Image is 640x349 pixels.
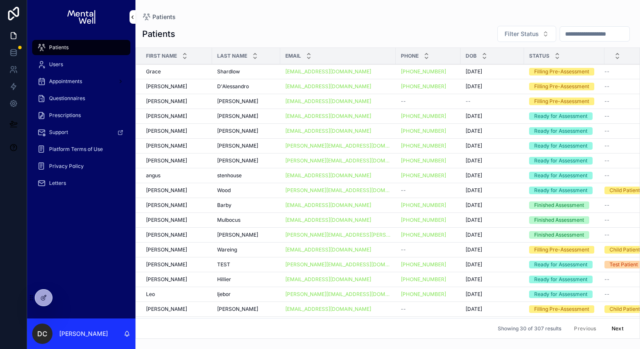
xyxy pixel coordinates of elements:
[217,83,249,90] span: D'Alessandro
[217,232,275,238] a: [PERSON_NAME]
[498,325,561,332] span: Showing 30 of 307 results
[59,329,108,338] p: [PERSON_NAME]
[146,113,187,120] span: [PERSON_NAME]
[466,232,482,238] span: [DATE]
[49,146,103,153] span: Platform Terms of Use
[217,276,275,283] a: Hillier
[466,68,482,75] span: [DATE]
[401,261,446,268] a: [PHONE_NUMBER]
[529,201,599,209] a: Finished Assessment
[146,217,207,223] a: [PERSON_NAME]
[466,261,519,268] a: [DATE]
[604,157,610,164] span: --
[466,98,471,105] span: --
[604,128,610,134] span: --
[401,187,406,194] span: --
[466,142,519,149] a: [DATE]
[534,98,589,105] div: Filling Pre-Assessment
[401,172,455,179] a: [PHONE_NUMBER]
[497,26,556,42] button: Select Button
[217,68,275,75] a: Shardlow
[217,113,258,120] span: [PERSON_NAME]
[146,172,160,179] span: angus
[534,112,588,120] div: Ready for Assessment
[466,291,482,298] span: [DATE]
[466,246,519,253] a: [DATE]
[610,305,640,313] div: Child Patient
[285,202,371,209] a: [EMAIL_ADDRESS][DOMAIN_NAME]
[401,306,455,313] a: --
[401,142,455,149] a: [PHONE_NUMBER]
[529,187,599,194] a: Ready for Assessment
[146,83,187,90] span: [PERSON_NAME]
[534,246,589,254] div: Filling Pre-Assessment
[401,68,455,75] a: [PHONE_NUMBER]
[401,202,446,209] a: [PHONE_NUMBER]
[32,57,130,72] a: Users
[217,306,275,313] a: [PERSON_NAME]
[466,291,519,298] a: [DATE]
[604,276,610,283] span: --
[610,261,638,268] div: Test Patient
[604,83,610,90] span: --
[466,53,477,59] span: DOB
[401,276,446,283] a: [PHONE_NUMBER]
[610,187,640,194] div: Child Patient
[534,276,588,283] div: Ready for Assessment
[217,187,275,194] a: Wood
[285,187,391,194] a: [PERSON_NAME][EMAIL_ADDRESS][DOMAIN_NAME]
[529,112,599,120] a: Ready for Assessment
[146,232,207,238] a: [PERSON_NAME]
[401,246,406,253] span: --
[401,83,455,90] a: [PHONE_NUMBER]
[217,306,258,313] span: [PERSON_NAME]
[401,83,446,90] a: [PHONE_NUMBER]
[529,83,599,90] a: Filling Pre-Assessment
[401,98,406,105] span: --
[604,142,610,149] span: --
[49,112,81,119] span: Prescriptions
[285,306,371,313] a: [EMAIL_ADDRESS][DOMAIN_NAME]
[146,83,207,90] a: [PERSON_NAME]
[27,34,135,202] div: scrollable content
[49,61,63,68] span: Users
[146,128,207,134] a: [PERSON_NAME]
[32,142,130,157] a: Platform Terms of Use
[217,246,237,253] span: Wareing
[217,217,275,223] a: Mulbocus
[401,157,455,164] a: [PHONE_NUMBER]
[534,172,588,179] div: Ready for Assessment
[466,113,519,120] a: [DATE]
[49,129,68,136] span: Support
[146,157,207,164] a: [PERSON_NAME]
[285,98,371,105] a: [EMAIL_ADDRESS][DOMAIN_NAME]
[466,83,482,90] span: [DATE]
[146,246,207,253] a: [PERSON_NAME]
[217,128,258,134] span: [PERSON_NAME]
[466,68,519,75] a: [DATE]
[285,83,391,90] a: [EMAIL_ADDRESS][DOMAIN_NAME]
[146,232,187,238] span: [PERSON_NAME]
[146,202,187,209] span: [PERSON_NAME]
[529,98,599,105] a: Filling Pre-Assessment
[146,276,187,283] span: [PERSON_NAME]
[285,142,391,149] a: [PERSON_NAME][EMAIL_ADDRESS][DOMAIN_NAME]
[146,246,187,253] span: [PERSON_NAME]
[466,128,519,134] a: [DATE]
[217,187,231,194] span: Wood
[285,291,391,298] a: [PERSON_NAME][EMAIL_ADDRESS][DOMAIN_NAME]
[146,291,155,298] span: Leo
[466,217,482,223] span: [DATE]
[466,306,519,313] a: [DATE]
[534,231,584,239] div: Finished Assessment
[401,157,446,164] a: [PHONE_NUMBER]
[285,261,391,268] a: [PERSON_NAME][EMAIL_ADDRESS][DOMAIN_NAME]
[466,306,482,313] span: [DATE]
[529,68,599,75] a: Filling Pre-Assessment
[217,202,275,209] a: Barby
[466,172,482,179] span: [DATE]
[505,30,539,38] span: Filter Status
[32,159,130,174] a: Privacy Policy
[217,261,230,268] span: TEST
[401,142,446,149] a: [PHONE_NUMBER]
